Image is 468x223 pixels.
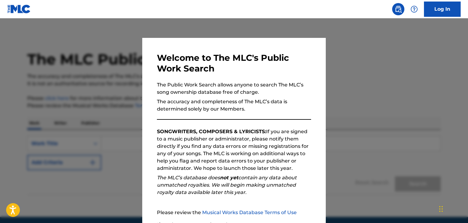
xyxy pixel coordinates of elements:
[157,209,311,216] p: Please review the
[424,2,461,17] a: Log In
[157,98,311,113] p: The accuracy and completeness of The MLC’s data is determined solely by our Members.
[395,5,402,13] img: search
[410,5,418,13] img: help
[220,175,238,181] strong: not yet
[157,175,297,195] em: The MLC’s database does contain any data about unmatched royalties. We will begin making unmatche...
[408,3,420,15] div: Help
[157,53,311,74] h3: Welcome to The MLC's Public Work Search
[439,200,443,218] div: Arrastrar
[202,210,297,215] a: Musical Works Database Terms of Use
[157,129,266,134] strong: SONGWRITERS, COMPOSERS & LYRICISTS:
[7,5,31,13] img: MLC Logo
[392,3,404,15] a: Public Search
[157,128,311,172] p: If you are signed to a music publisher or administrator, please notify them directly if you find ...
[437,194,468,223] iframe: Chat Widget
[437,194,468,223] div: Widget de chat
[157,81,311,96] p: The Public Work Search allows anyone to search The MLC’s song ownership database free of charge.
